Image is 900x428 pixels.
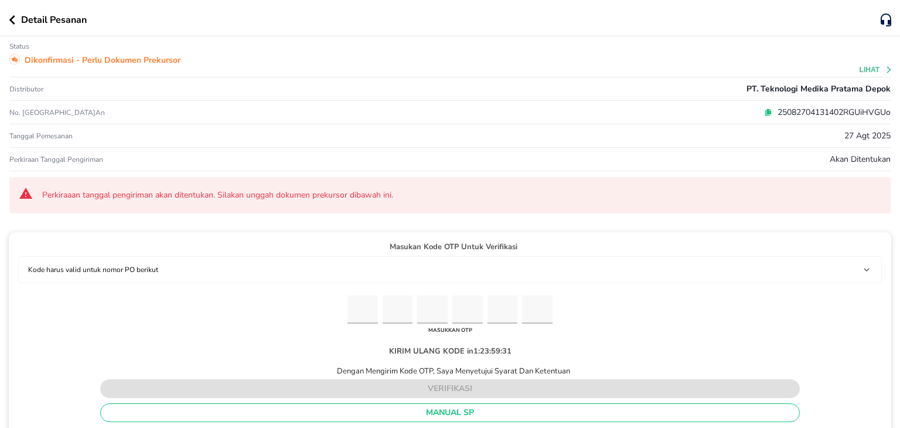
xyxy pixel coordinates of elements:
[452,295,483,324] input: Please enter OTP character 4
[330,366,571,376] div: Dengan Mengirim Kode OTP, Saya Menyetujui Syarat Dan Ketentuan
[100,403,800,422] button: MANUAL SP
[21,13,87,27] p: Detail Pesanan
[772,106,891,118] p: 25082704131402RGUiHVGUo
[23,261,877,278] div: Kode harus valid untuk nomor PO berikut
[830,153,891,165] p: Akan ditentukan
[18,242,882,253] p: Masukan Kode OTP Untuk Verifikasi
[9,42,29,51] p: Status
[746,83,891,95] p: PT. Teknologi Medika Pratama Depok
[9,108,303,117] p: No. [GEOGRAPHIC_DATA]an
[380,337,521,366] div: KIRIM ULANG KODE in1:23:59:31
[522,295,553,324] input: Please enter OTP character 6
[347,295,378,324] input: Please enter OTP character 1
[417,295,448,324] input: Please enter OTP character 3
[9,155,103,164] p: Perkiraan Tanggal Pengiriman
[844,130,891,142] p: 27 Agt 2025
[9,84,43,94] p: Distributor
[25,54,180,66] p: Dikonfirmasi - Perlu Dokumen Prekursor
[860,66,893,74] button: Lihat
[42,189,881,201] span: Perkiraaan tanggal pengiriman akan ditentukan. Silakan unggah dokumen prekursor dibawah ini.
[110,406,790,420] span: MANUAL SP
[9,131,73,141] p: Tanggal pemesanan
[28,264,158,275] p: Kode harus valid untuk nomor PO berikut
[425,324,475,337] div: MASUKKAN OTP
[383,295,413,324] input: Please enter OTP character 2
[487,295,518,324] input: Please enter OTP character 5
